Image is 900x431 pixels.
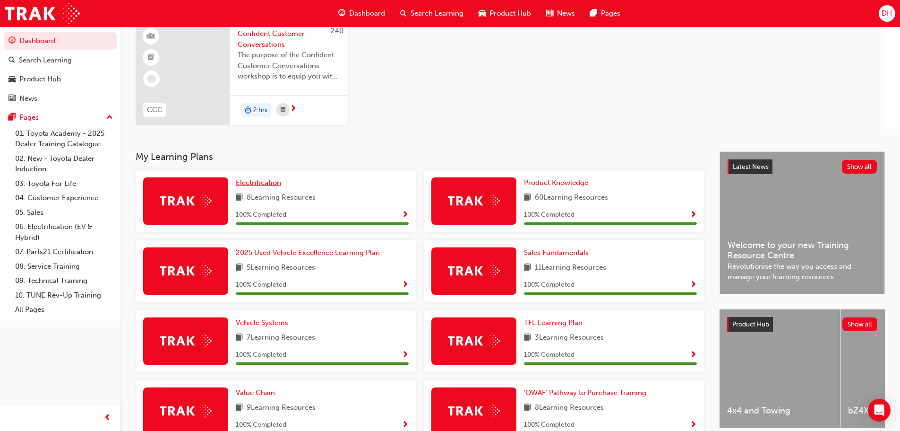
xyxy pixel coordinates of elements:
[236,262,243,274] span: book-icon
[160,194,212,208] img: Trak
[690,349,697,361] button: Show Progress
[524,388,646,397] span: 'OWAF' Pathway to Purchase Training
[524,318,583,327] span: TFL Learning Plan
[238,50,341,82] span: The purpose of the Confident Customer Conversations workshop is to equip you with tools to commun...
[535,192,608,204] span: 60 Learning Resources
[247,262,315,274] span: 5 Learning Resources
[402,349,409,361] button: Show Progress
[842,160,877,174] button: Show all
[583,4,628,23] a: pages-iconPages
[402,351,409,360] span: Show Progress
[524,248,589,257] span: Sales Fundamentals
[448,264,500,278] img: Trak
[11,126,117,151] a: 01. Toyota Academy - 2025 Dealer Training Catalogue
[9,75,16,84] span: car-icon
[19,74,61,85] div: Product Hub
[524,350,574,361] span: 100 % Completed
[728,159,877,175] a: Latest NewsShow all
[281,104,285,116] span: calendar-icon
[331,4,393,23] a: guage-iconDashboard
[524,177,592,188] a: Product Knowledge
[720,309,840,428] a: 4x4 and Towing
[236,388,275,397] span: Value Chain
[524,420,574,431] span: 100 % Completed
[236,402,243,414] span: book-icon
[728,240,877,261] span: Welcome to your new Training Resource Centre
[236,317,292,328] a: Vehicle Systems
[247,192,316,204] span: 8 Learning Resources
[524,332,531,344] span: book-icon
[147,105,163,115] span: CCC
[590,8,597,19] span: pages-icon
[557,8,575,19] span: News
[535,332,604,344] span: 3 Learning Resources
[11,220,117,245] a: 06. Electrification (EV & Hybrid)
[842,317,878,331] button: Show all
[106,112,113,124] span: up-icon
[11,288,117,303] a: 10. TUNE Rev-Up Training
[720,151,885,294] a: Latest NewsShow allWelcome to your new Training Resource CentreRevolutionise the way you access a...
[253,105,267,116] span: 2 hrs
[9,114,16,122] span: pages-icon
[9,37,16,45] span: guage-icon
[11,259,117,274] a: 08. Service Training
[524,387,650,398] a: 'OWAF' Pathway to Purchase Training
[9,95,16,103] span: news-icon
[448,334,500,348] img: Trak
[727,317,877,332] a: Product HubShow all
[245,104,251,116] span: duration-icon
[11,273,117,288] a: 09. Technical Training
[690,211,697,220] span: Show Progress
[5,3,80,24] img: Trak
[524,280,574,290] span: 100 % Completed
[535,402,604,414] span: 8 Learning Resources
[247,402,316,414] span: 9 Learning Resources
[402,209,409,221] button: Show Progress
[690,281,697,290] span: Show Progress
[9,56,15,65] span: search-icon
[524,210,574,220] span: 100 % Completed
[331,26,343,35] span: 240
[11,176,117,191] a: 03. Toyota For Life
[236,332,243,344] span: book-icon
[160,334,212,348] img: Trak
[4,30,117,109] button: DashboardSearch LearningProduct HubNews
[4,90,117,107] a: News
[238,28,341,50] span: Confident Customer Conversations
[733,163,769,171] span: Latest News
[448,404,500,418] img: Trak
[11,151,117,176] a: 02. New - Toyota Dealer Induction
[448,194,500,208] img: Trak
[236,210,286,220] span: 100 % Completed
[524,178,588,187] span: Product Knowledge
[136,151,704,162] h3: My Learning Plans
[236,280,286,290] span: 100 % Completed
[479,8,486,19] span: car-icon
[690,209,697,221] button: Show Progress
[338,8,345,19] span: guage-icon
[148,30,154,43] span: learningResourceType_INSTRUCTOR_LED-icon
[349,8,385,19] span: Dashboard
[4,52,117,69] a: Search Learning
[19,112,39,123] div: Pages
[402,421,409,430] span: Show Progress
[160,264,212,278] img: Trak
[868,399,891,422] div: Open Intercom Messenger
[290,105,297,114] span: next-icon
[402,419,409,431] button: Show Progress
[147,75,156,83] span: learningRecordVerb_NONE-icon
[400,8,407,19] span: search-icon
[546,8,553,19] span: news-icon
[236,192,243,204] span: book-icon
[524,317,586,328] a: TFL Learning Plan
[11,205,117,220] a: 05. Sales
[148,52,154,64] span: booktick-icon
[136,21,348,125] a: 240CCCConfident Customer ConversationsThe purpose of the Confident Customer Conversations worksho...
[690,279,697,291] button: Show Progress
[411,8,463,19] span: Search Learning
[882,8,892,19] span: DH
[524,262,531,274] span: book-icon
[236,387,279,398] a: Value Chain
[4,109,117,126] button: Pages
